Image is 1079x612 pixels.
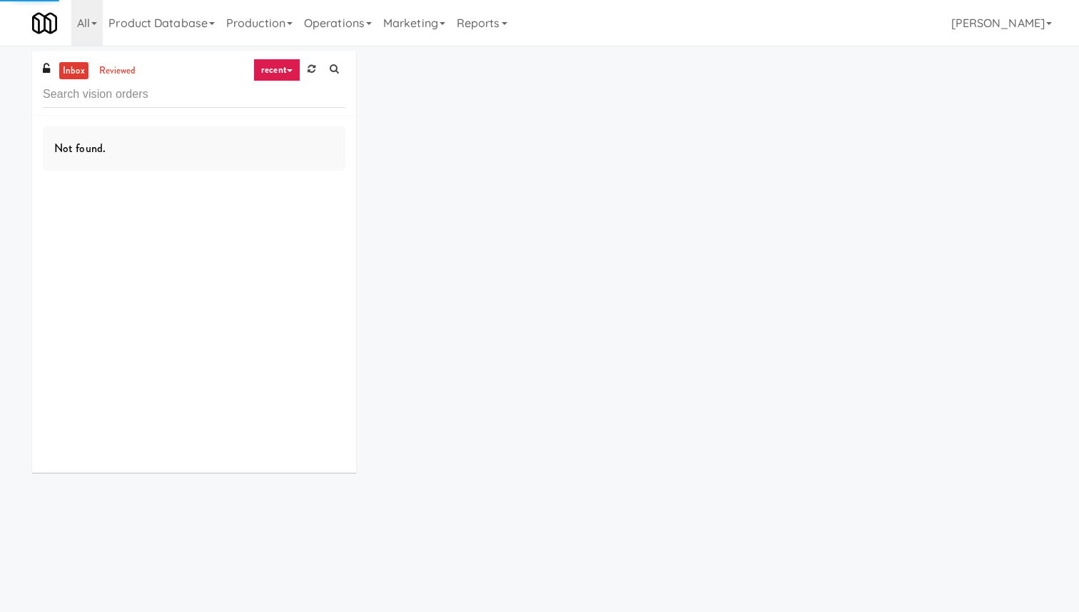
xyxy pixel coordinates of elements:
span: Not found. [54,140,106,156]
a: recent [253,59,300,81]
a: reviewed [96,62,140,80]
a: inbox [59,62,88,80]
input: Search vision orders [43,81,345,108]
img: Micromart [32,11,57,36]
